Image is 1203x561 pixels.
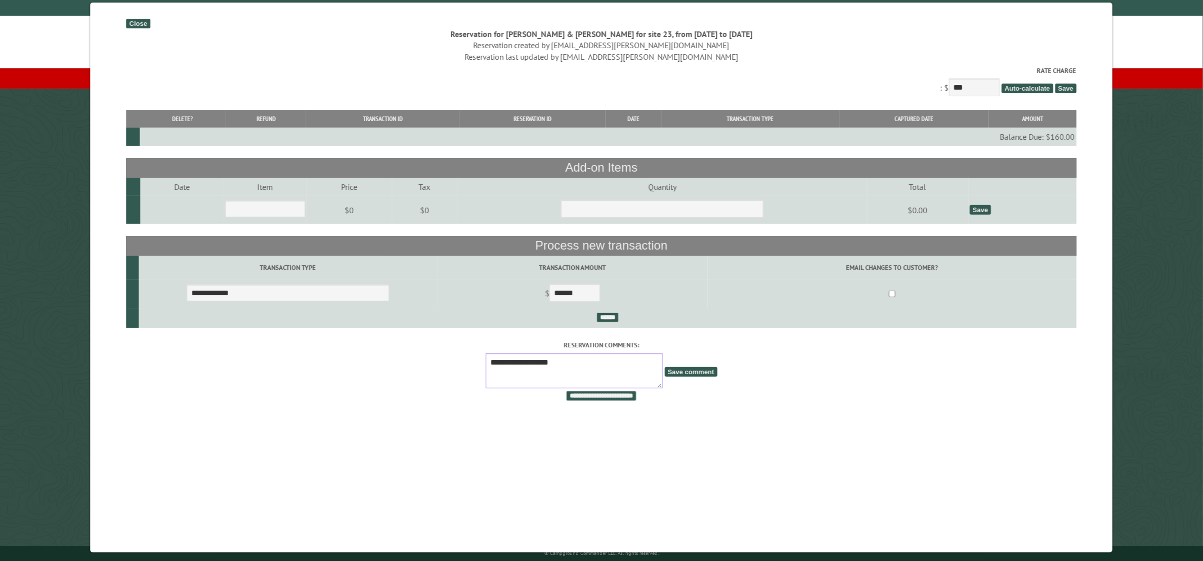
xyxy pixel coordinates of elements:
[839,110,989,128] th: Captured Date
[307,110,460,128] th: Transaction ID
[126,39,1077,51] div: Reservation created by [EMAIL_ADDRESS][PERSON_NAME][DOMAIN_NAME]
[662,110,840,128] th: Transaction Type
[544,550,659,556] small: © Campground Commander LLC. All rights reserved.
[1002,84,1053,93] span: Auto-calculate
[459,110,606,128] th: Reservation ID
[970,205,991,215] div: Save
[126,340,1077,350] label: Reservation comments:
[307,196,392,224] td: $0
[224,178,307,196] td: Item
[126,19,150,28] div: Close
[868,178,968,196] td: Total
[126,236,1077,255] th: Process new transaction
[457,178,867,196] td: Quantity
[141,263,436,272] label: Transaction Type
[665,367,717,377] span: Save comment
[140,128,1077,146] td: Balance Due: $160.00
[126,66,1077,75] label: Rate Charge
[437,280,708,308] td: $
[439,263,706,272] label: Transaction Amount
[868,196,968,224] td: $0.00
[1055,84,1077,93] span: Save
[126,51,1077,62] div: Reservation last updated by [EMAIL_ADDRESS][PERSON_NAME][DOMAIN_NAME]
[606,110,662,128] th: Date
[141,178,224,196] td: Date
[126,28,1077,39] div: Reservation for [PERSON_NAME] & [PERSON_NAME] for site 23, from [DATE] to [DATE]
[392,196,457,224] td: $0
[307,178,392,196] td: Price
[126,66,1077,99] div: : $
[989,110,1077,128] th: Amount
[710,263,1076,272] label: Email changes to customer?
[140,110,226,128] th: Delete?
[226,110,306,128] th: Refund
[392,178,457,196] td: Tax
[126,158,1077,177] th: Add-on Items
